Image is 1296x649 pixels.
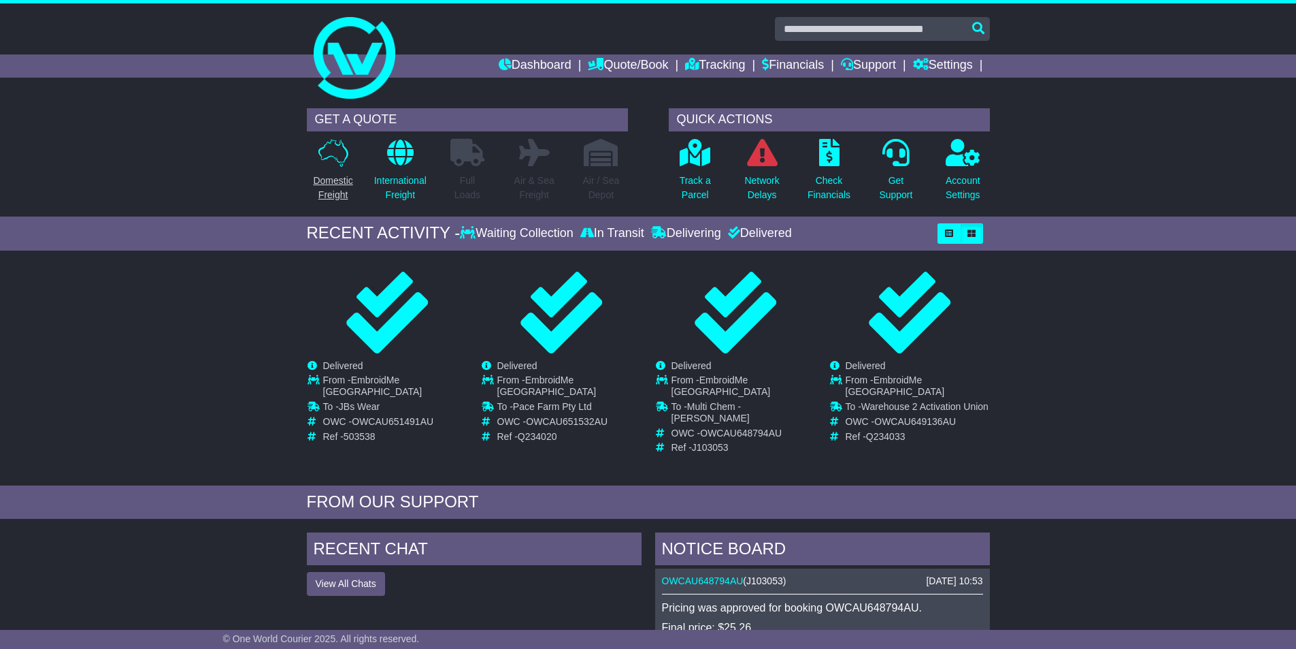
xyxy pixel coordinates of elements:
[323,375,422,397] span: EmbroidMe [GEOGRAPHIC_DATA]
[312,138,353,210] a: DomesticFreight
[497,360,537,371] span: Delivered
[344,431,376,442] span: 503538
[671,375,771,397] span: EmbroidMe [GEOGRAPHIC_DATA]
[671,428,815,443] td: OWC -
[323,431,467,443] td: Ref -
[685,54,745,78] a: Tracking
[526,416,608,427] span: OWCAU651532AU
[846,401,989,416] td: To -
[497,375,641,401] td: From -
[373,138,427,210] a: InternationalFreight
[671,401,750,424] span: Multi Chem - [PERSON_NAME]
[313,174,352,202] p: Domestic Freight
[878,138,913,210] a: GetSupport
[307,223,461,243] div: RECENT ACTIVITY -
[648,226,725,241] div: Delivering
[588,54,668,78] a: Quote/Book
[460,226,576,241] div: Waiting Collection
[513,401,592,412] span: Pace Farm Pty Ltd
[655,533,990,569] div: NOTICE BOARD
[762,54,824,78] a: Financials
[307,108,628,131] div: GET A QUOTE
[223,633,420,644] span: © One World Courier 2025. All rights reserved.
[866,431,905,442] span: Q234033
[700,428,782,439] span: OWCAU648794AU
[671,375,815,401] td: From -
[662,621,983,634] p: Final price: $25.26.
[846,416,989,431] td: OWC -
[450,174,484,202] p: Full Loads
[679,138,712,210] a: Track aParcel
[577,226,648,241] div: In Transit
[846,375,989,401] td: From -
[583,174,620,202] p: Air / Sea Depot
[662,575,744,586] a: OWCAU648794AU
[662,601,983,614] p: Pricing was approved for booking OWCAU648794AU.
[846,431,989,443] td: Ref -
[926,575,982,587] div: [DATE] 10:53
[339,401,380,412] span: JBs Wear
[323,375,467,401] td: From -
[307,572,385,596] button: View All Chats
[946,174,980,202] p: Account Settings
[846,375,945,397] span: EmbroidMe [GEOGRAPHIC_DATA]
[692,442,729,453] span: J103053
[518,431,557,442] span: Q234020
[746,575,783,586] span: J103053
[671,401,815,428] td: To -
[514,174,554,202] p: Air & Sea Freight
[497,401,641,416] td: To -
[669,108,990,131] div: QUICK ACTIONS
[499,54,571,78] a: Dashboard
[725,226,792,241] div: Delivered
[307,533,642,569] div: RECENT CHAT
[323,360,363,371] span: Delivered
[879,174,912,202] p: Get Support
[497,375,597,397] span: EmbroidMe [GEOGRAPHIC_DATA]
[323,416,467,431] td: OWC -
[323,401,467,416] td: To -
[307,492,990,512] div: FROM OUR SUPPORT
[352,416,433,427] span: OWCAU651491AU
[671,360,712,371] span: Delivered
[671,442,815,454] td: Ref -
[874,416,956,427] span: OWCAU649136AU
[807,138,851,210] a: CheckFinancials
[861,401,988,412] span: Warehouse 2 Activation Union
[808,174,850,202] p: Check Financials
[945,138,981,210] a: AccountSettings
[744,174,779,202] p: Network Delays
[913,54,973,78] a: Settings
[841,54,896,78] a: Support
[374,174,427,202] p: International Freight
[846,360,886,371] span: Delivered
[680,174,711,202] p: Track a Parcel
[662,575,983,587] div: ( )
[497,416,641,431] td: OWC -
[744,138,780,210] a: NetworkDelays
[497,431,641,443] td: Ref -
